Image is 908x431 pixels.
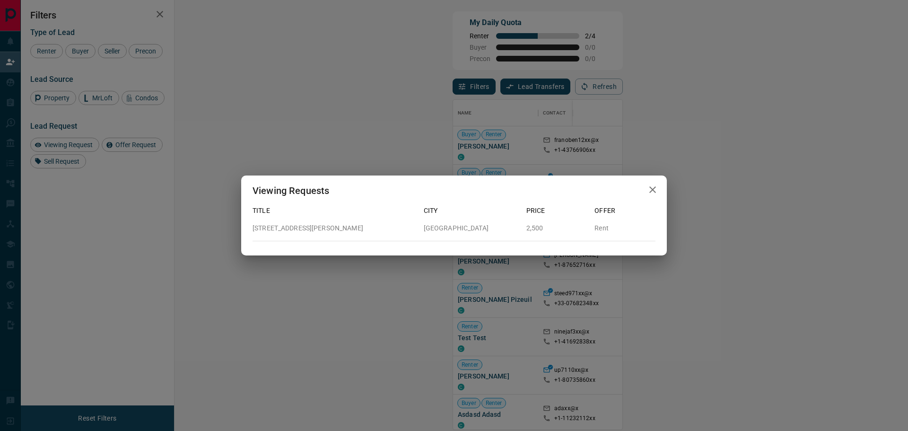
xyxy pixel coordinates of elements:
h2: Viewing Requests [241,176,340,206]
p: Offer [594,206,655,216]
p: [STREET_ADDRESS][PERSON_NAME] [253,223,416,233]
p: [GEOGRAPHIC_DATA] [424,223,519,233]
p: Title [253,206,416,216]
p: Rent [594,223,655,233]
p: 2,500 [526,223,587,233]
p: Price [526,206,587,216]
p: City [424,206,519,216]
